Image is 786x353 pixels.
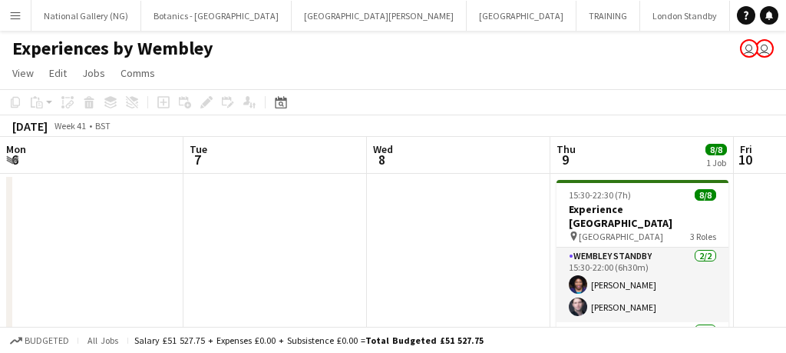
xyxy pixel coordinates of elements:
[12,118,48,134] div: [DATE]
[467,1,576,31] button: [GEOGRAPHIC_DATA]
[43,63,73,83] a: Edit
[190,142,207,156] span: Tue
[556,248,728,322] app-card-role: Wembley Standby2/215:30-22:00 (6h30m)[PERSON_NAME][PERSON_NAME]
[6,63,40,83] a: View
[576,1,640,31] button: TRAINING
[556,142,576,156] span: Thu
[8,332,71,349] button: Budgeted
[705,144,727,155] span: 8/8
[640,1,730,31] button: London Standby
[365,335,484,346] span: Total Budgeted £51 527.75
[706,157,726,168] div: 1 Job
[84,335,121,346] span: All jobs
[556,202,728,230] h3: Experience [GEOGRAPHIC_DATA]
[114,63,161,83] a: Comms
[569,189,631,201] span: 15:30-22:30 (7h)
[82,66,105,80] span: Jobs
[740,142,752,156] span: Fri
[6,142,26,156] span: Mon
[76,63,111,83] a: Jobs
[95,120,111,132] div: BST
[187,151,207,168] span: 7
[373,142,393,156] span: Wed
[738,151,752,168] span: 10
[371,151,393,168] span: 8
[4,151,26,168] span: 6
[755,39,774,58] app-user-avatar: Claudia Lewis
[25,335,69,346] span: Budgeted
[292,1,467,31] button: [GEOGRAPHIC_DATA][PERSON_NAME]
[12,66,34,80] span: View
[121,66,155,80] span: Comms
[12,37,213,60] h1: Experiences by Wembley
[695,189,716,201] span: 8/8
[740,39,758,58] app-user-avatar: Claudia Lewis
[554,151,576,168] span: 9
[31,1,141,31] button: National Gallery (NG)
[690,231,716,242] span: 3 Roles
[579,231,663,242] span: [GEOGRAPHIC_DATA]
[134,335,484,346] div: Salary £51 527.75 + Expenses £0.00 + Subsistence £0.00 =
[49,66,67,80] span: Edit
[141,1,292,31] button: Botanics - [GEOGRAPHIC_DATA]
[51,120,89,132] span: Week 41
